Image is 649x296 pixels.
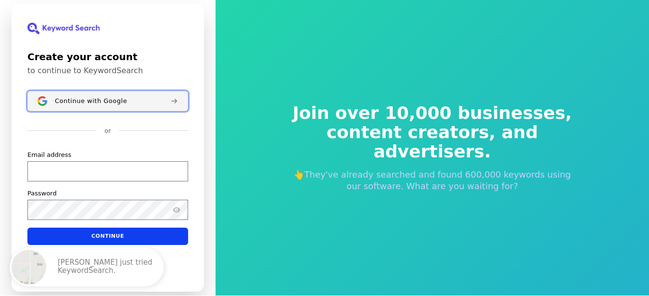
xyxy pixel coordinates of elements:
button: Sign in with GoogleContinue with Google [27,91,188,111]
label: Email address [27,150,71,159]
h1: Create your account [27,50,188,64]
img: United States [12,250,46,284]
p: or [104,127,111,135]
button: Continue [27,227,188,245]
img: KeywordSearch [27,23,100,34]
p: 👆They've already searched and found 600,000 keywords using our software. What are you waiting for? [286,169,579,192]
span: content creators, and advertisers. [286,123,579,161]
span: Join over 10,000 businesses, [286,103,579,123]
span: Continue with Google [55,97,127,104]
label: Password [27,189,57,197]
img: Sign in with Google [38,96,47,106]
p: [PERSON_NAME] just tried KeywordSearch. [58,258,154,276]
p: to continue to KeywordSearch [27,66,188,76]
button: Show password [171,204,182,215]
